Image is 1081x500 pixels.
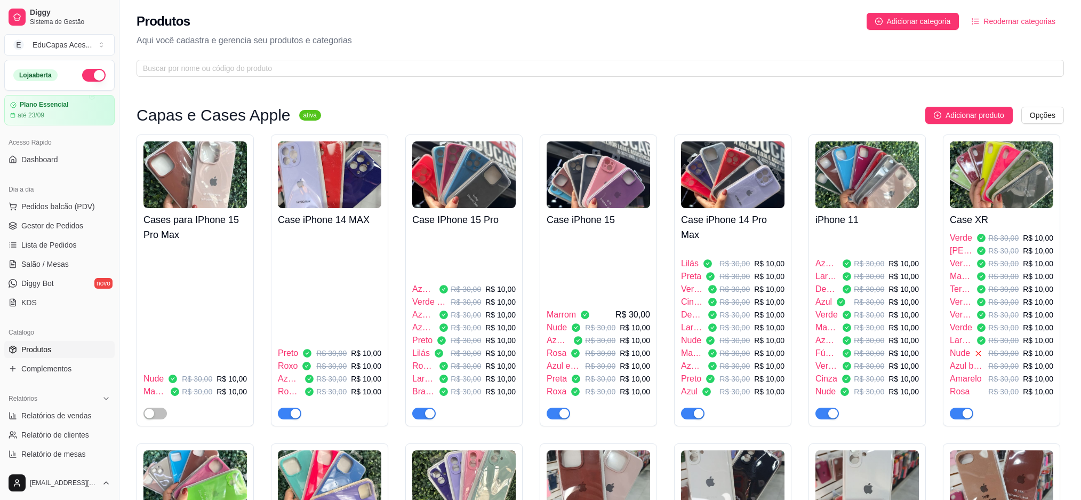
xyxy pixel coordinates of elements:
span: Rosa vibrante/pink escuro [412,360,435,372]
p: R$ 10,00 [620,348,650,359]
span: Laranja neon [412,372,435,385]
span: Preta [547,372,567,385]
p: R$ 10,00 [351,348,381,359]
a: Diggy Botnovo [4,275,115,292]
p: R$ 10,00 [754,386,784,397]
span: Azul claro [412,308,435,321]
span: Rosa escuro [278,385,300,398]
p: R$ 10,00 [1023,258,1053,269]
span: Verde [815,308,838,321]
div: EduCapas Aces ... [33,39,92,50]
p: R$ 30,00 [719,271,750,282]
span: Dashboard [21,154,58,165]
p: R$ 30,00 [316,386,347,397]
p: R$ 10,00 [888,386,919,397]
h2: Produtos [137,13,190,30]
button: Pedidos balcão (PDV) [4,198,115,215]
span: Azul escuro [815,257,838,270]
p: R$ 10,00 [485,335,516,346]
p: R$ 10,00 [485,348,516,359]
span: Marrom [681,347,703,360]
button: Alterar Status [82,69,106,82]
p: R$ 30,00 [719,297,750,307]
p: R$ 30,00 [585,348,615,359]
span: Azul escuro [547,360,583,372]
a: Dashboard [4,151,115,168]
span: Amarelo [950,372,982,385]
span: Relatório de clientes [21,430,89,440]
article: até 23/09 [18,111,44,120]
span: Relatório de mesas [21,449,86,459]
span: Nude [143,372,164,385]
span: Nude [815,385,836,398]
p: R$ 10,00 [1023,386,1053,397]
p: R$ 10,00 [1023,335,1053,346]
span: Vermelha [681,283,703,296]
span: Cinza [815,372,837,385]
span: Diggy [30,8,110,18]
a: Produtos [4,341,115,358]
span: Verde [950,321,972,334]
span: Verde abacate 🥑 [950,296,972,308]
p: R$ 30,00 [719,309,750,320]
span: Laranja abóbora [950,334,972,347]
span: ordered-list [972,18,979,25]
span: Fúcsia [815,347,838,360]
span: Adicionar produto [946,109,1004,121]
h4: Case IPhone 15 Pro [412,212,516,227]
p: R$ 10,00 [754,271,784,282]
span: Adicionar categoria [887,15,951,27]
span: Azul escuro [681,360,703,372]
span: Marrom [950,270,972,283]
p: R$ 30,00 [451,297,481,307]
p: R$ 30,00 [451,374,481,384]
span: Relatórios [9,394,37,403]
span: Nude [547,321,567,334]
p: R$ 10,00 [620,361,650,371]
p: R$ 30,00 [988,258,1019,269]
a: Relatório de fidelidadenovo [4,465,115,482]
p: R$ 10,00 [620,386,650,397]
span: Reodernar categorias [983,15,1055,27]
p: R$ 30,00 [988,322,1019,333]
button: [EMAIL_ADDRESS][DOMAIN_NAME] [4,470,115,496]
span: Laranja neon [815,270,838,283]
span: E [13,39,24,50]
span: Azul claro com proteção de câmera [412,321,435,334]
p: R$ 10,00 [485,386,516,397]
span: Nude [950,347,970,360]
span: Gestor de Pedidos [21,220,83,231]
span: Produtos [21,344,51,355]
p: R$ 30,00 [988,297,1019,307]
span: Marrom [143,385,166,398]
p: R$ 30,00 [719,374,750,384]
p: R$ 30,00 [182,386,212,397]
h4: Case XR [950,212,1053,227]
p: R$ 10,00 [1023,297,1053,307]
h4: Case iPhone 15 [547,212,650,227]
span: Lilás [412,347,430,360]
a: Complementos [4,360,115,377]
p: R$ 30,00 [719,335,750,346]
p: R$ 10,00 [485,309,516,320]
p: R$ 10,00 [485,322,516,333]
img: product-image [143,141,247,208]
h4: Cases para IPhone 15 Pro Max [143,212,247,242]
p: R$ 10,00 [1023,361,1053,371]
p: R$ 10,00 [1023,348,1053,359]
p: R$ 30,00 [451,284,481,295]
p: R$ 10,00 [485,374,516,384]
span: [EMAIL_ADDRESS][DOMAIN_NAME] [30,479,98,487]
span: Azul [681,385,698,398]
span: Salão / Mesas [21,259,69,269]
p: R$ 10,00 [1023,271,1053,282]
p: R$ 30,00 [988,309,1019,320]
span: Preto [278,347,298,360]
span: Laranja neon [681,321,703,334]
a: DiggySistema de Gestão [4,4,115,30]
p: R$ 30,00 [451,335,481,346]
p: R$ 30,00 [854,348,884,359]
span: Nude [681,334,701,347]
h3: Capas e Cases Apple [137,109,291,122]
p: R$ 30,00 [719,386,750,397]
